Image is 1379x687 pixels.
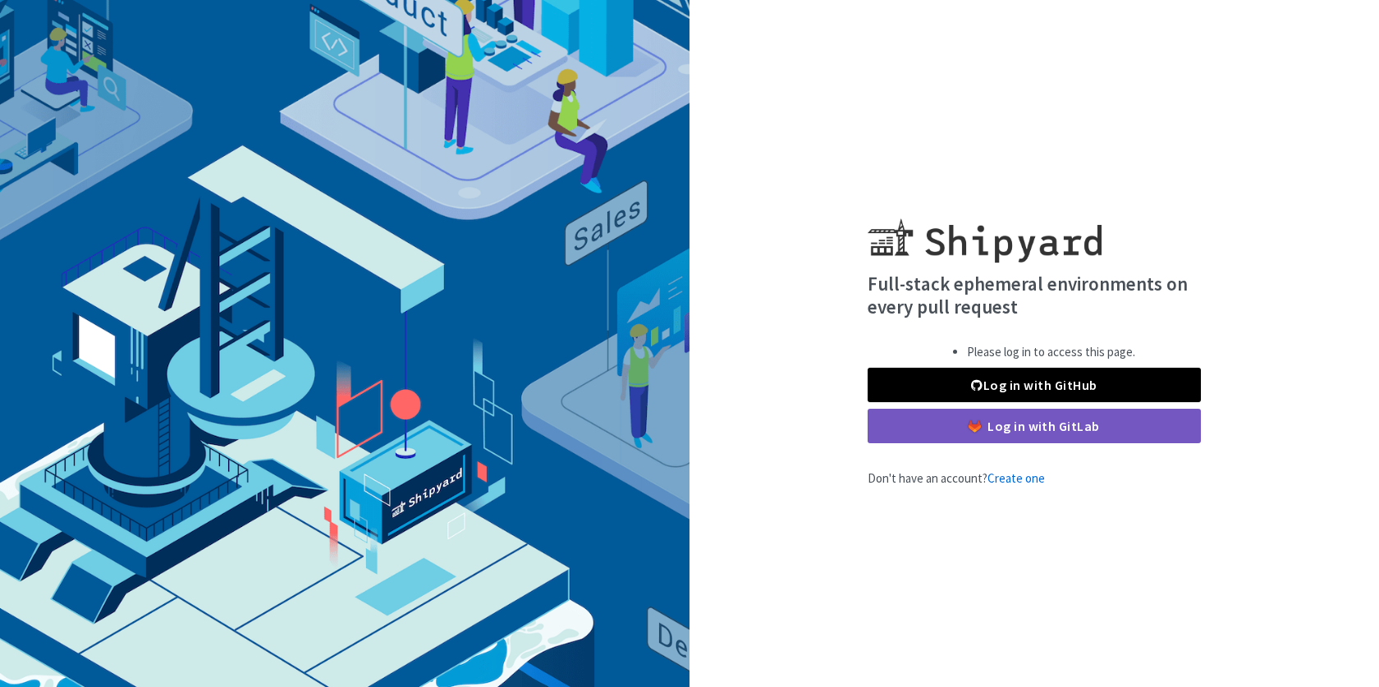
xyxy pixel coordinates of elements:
[969,420,981,433] img: gitlab-color.svg
[967,343,1135,362] li: Please log in to access this page.
[868,199,1102,263] img: Shipyard logo
[868,273,1201,318] h4: Full-stack ephemeral environments on every pull request
[868,409,1201,443] a: Log in with GitLab
[868,368,1201,402] a: Log in with GitHub
[868,470,1045,486] span: Don't have an account?
[987,470,1045,486] a: Create one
